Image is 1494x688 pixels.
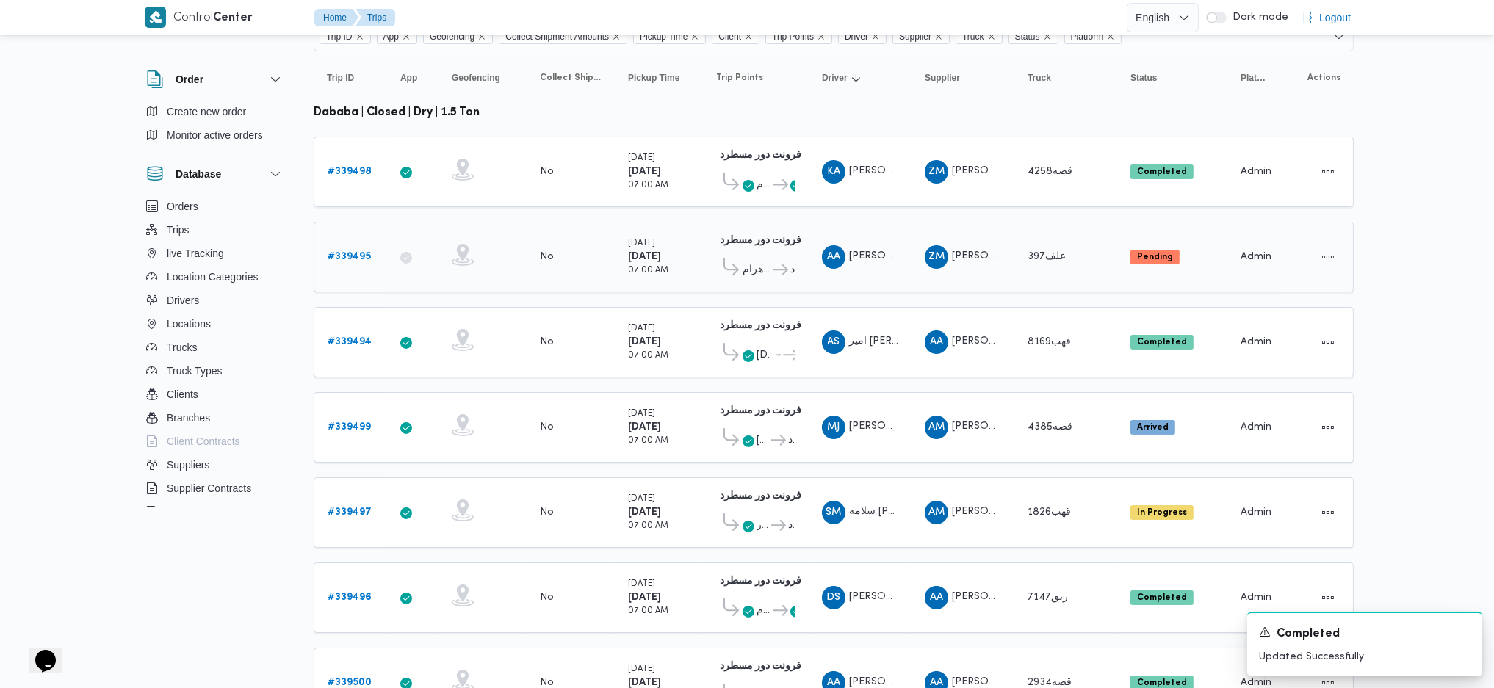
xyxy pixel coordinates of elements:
div: Abadalwahd Muhammad Ahmad Msaad [925,501,948,524]
h3: Database [176,165,221,183]
button: Actions [1316,160,1340,184]
span: Geofencing [423,28,493,44]
p: Updated Successfully [1259,649,1470,665]
span: Driver [838,28,887,44]
button: Supplier Contracts [140,477,290,500]
span: Branches [167,409,210,427]
span: Truck Types [167,362,222,380]
span: فرونت دور مسطرد [788,432,795,449]
span: AM [928,416,945,439]
span: AS [828,330,840,354]
button: App [394,66,431,90]
b: [DATE] [628,422,661,432]
span: Truck [1028,72,1051,84]
button: Trucks [140,336,290,359]
span: Driver [845,29,868,45]
span: Trucks [167,338,197,356]
span: Client [712,28,759,44]
div: No [540,421,554,434]
b: فرونت دور مسطرد [720,151,801,160]
span: قصه2934 [1028,678,1072,687]
button: Remove Collect Shipment Amounts from selection in this group [612,32,621,41]
div: Order [134,100,296,153]
span: [PERSON_NAME] [952,251,1036,261]
span: Truck [956,28,1003,44]
b: Arrived [1137,423,1169,432]
span: Admin [1241,593,1271,602]
b: # 339500 [328,678,372,687]
b: Completed [1137,167,1187,176]
small: [DATE] [628,665,655,673]
b: In Progress [1137,508,1187,517]
span: فرونت دور مسطرد [788,517,795,535]
button: Locations [140,312,290,336]
button: Trip ID [321,66,380,90]
small: [DATE] [628,154,655,162]
button: Order [146,70,284,88]
b: فرونت دور مسطرد [720,576,801,586]
span: Trip ID [320,28,371,44]
h3: Order [176,70,203,88]
span: [PERSON_NAME] [PERSON_NAME] [952,677,1122,687]
span: فرونت دور مسطرد [790,261,795,279]
small: [DATE] [628,495,655,503]
b: Completed [1137,593,1187,602]
span: طلبات مارت حدائق الاهرام [757,602,771,620]
svg: Sorted in descending order [851,72,862,84]
span: Devices [167,503,203,521]
span: [PERSON_NAME][DEMOGRAPHIC_DATA] [849,592,1050,601]
b: # 339494 [328,337,372,347]
button: Remove Platform from selection in this group [1106,32,1115,41]
div: No [540,250,554,264]
span: Collect Shipment Amounts [499,28,627,44]
span: Status [1008,28,1058,44]
button: Remove Client from selection in this group [744,32,753,41]
button: Remove Supplier from selection in this group [934,32,943,41]
span: Admin [1241,252,1271,261]
b: # 339498 [328,167,372,176]
b: فرونت دور مسطرد [720,662,801,671]
b: فرونت دور مسطرد [720,236,801,245]
span: Trips [167,221,190,239]
button: Remove Truck from selection in this group [987,32,996,41]
b: Completed [1137,338,1187,347]
span: Admin [1241,422,1271,432]
span: Supplier [925,72,960,84]
small: 07:00 AM [628,352,668,360]
span: Monitor active orders [167,126,263,144]
small: 07:00 AM [628,267,668,275]
span: Trip Points [716,72,763,84]
div: Dhiaa Shams Aldin Fthai Msalamai [822,586,845,609]
span: Collect Shipment Amounts [505,29,609,45]
button: Home [314,9,358,26]
b: dababa | closed | dry | 1.5 ton [314,107,480,118]
div: No [540,591,554,604]
b: # 339496 [328,593,372,602]
span: Completed [1277,626,1340,643]
button: Orders [140,195,290,218]
span: Drivers [167,292,199,309]
span: Supplier Contracts [167,479,251,497]
span: [PERSON_NAME] [PERSON_NAME] [952,336,1122,346]
button: Truck Types [140,359,290,383]
button: Create new order [140,100,290,123]
button: Client Contracts [140,430,290,453]
b: [DATE] [628,593,661,602]
img: X8yXhbKr1z7QwAAAABJRU5ErkJggg== [145,7,166,28]
span: Platform [1071,29,1104,45]
span: Trip Points [772,29,814,45]
div: Zaiad Muhammad Said Atris [925,245,948,269]
small: 07:00 AM [628,607,668,615]
div: Abadallah Aid Abadalsalam Abadalihafz [925,586,948,609]
button: Remove App from selection in this group [402,32,411,41]
span: طلبات مارت حدائق الاهرام [757,176,771,194]
span: Geofencing [430,29,474,45]
span: قهب8169 [1028,337,1071,347]
b: Pending [1137,253,1173,261]
button: Status [1125,66,1220,90]
span: Clients [167,385,198,403]
span: Suppliers [167,456,209,474]
a: #339496 [328,589,372,606]
span: [PERSON_NAME] [PERSON_NAME] [849,677,1020,687]
b: [DATE] [628,678,661,687]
